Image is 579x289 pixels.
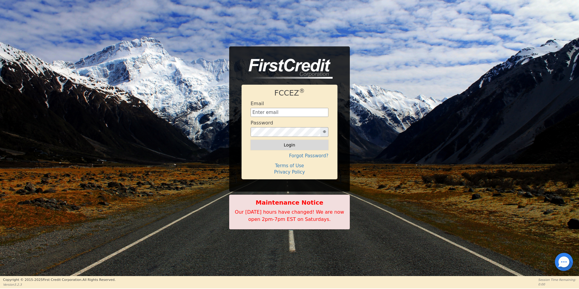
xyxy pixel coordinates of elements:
[251,163,328,168] h4: Terms of Use
[251,140,328,150] button: Login
[251,153,328,159] h4: Forgot Password?
[251,127,321,137] input: password
[538,278,576,282] p: Session Time Remaining:
[82,278,115,282] span: All Rights Reserved.
[235,209,344,222] span: Our [DATE] hours have changed! We are now open 2pm-7pm EST on Saturdays.
[251,120,273,126] h4: Password
[3,278,115,283] p: Copyright © 2015- 2025 First Credit Corporation.
[3,282,115,287] p: Version 3.2.3
[251,101,264,106] h4: Email
[299,88,305,94] sup: ®
[251,108,328,117] input: Enter email
[538,282,576,287] p: 0:00
[242,59,333,79] img: logo-CMu_cnol.png
[251,89,328,98] h1: FCCEZ
[251,169,328,175] h4: Privacy Policy
[233,198,346,207] b: Maintenance Notice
